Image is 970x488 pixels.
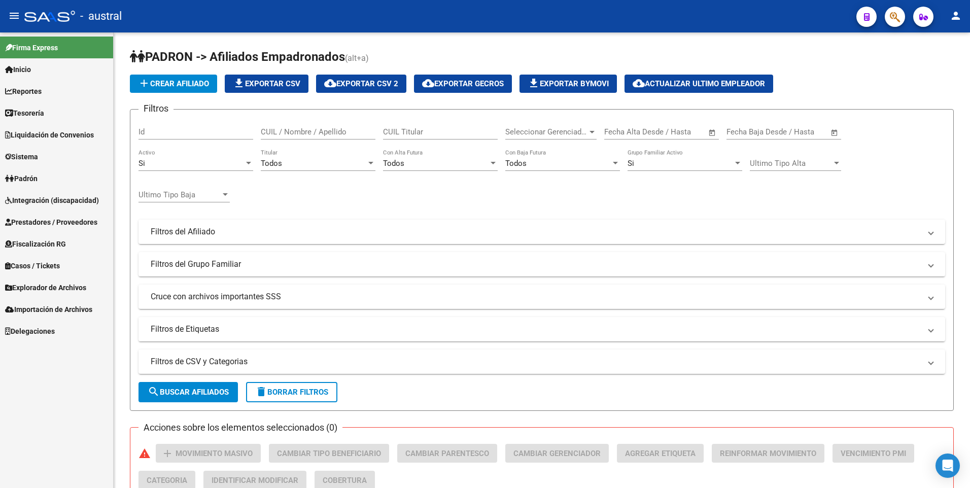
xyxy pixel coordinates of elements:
button: Open calendar [829,127,841,138]
mat-expansion-panel-header: Filtros del Grupo Familiar [138,252,945,276]
button: Exportar CSV 2 [316,75,406,93]
button: Cambiar Tipo Beneficiario [269,444,389,463]
span: Prestadores / Proveedores [5,217,97,228]
mat-icon: cloud_download [324,77,336,89]
mat-expansion-panel-header: Filtros del Afiliado [138,220,945,244]
h3: Filtros [138,101,174,116]
span: PADRON -> Afiliados Empadronados [130,50,345,64]
button: Cambiar Gerenciador [505,444,609,463]
mat-icon: add [138,77,150,89]
button: Reinformar Movimiento [712,444,824,463]
span: Inicio [5,64,31,75]
span: Importación de Archivos [5,304,92,315]
span: Cambiar Parentesco [405,449,489,458]
mat-icon: cloud_download [633,77,645,89]
span: Buscar Afiliados [148,388,229,397]
span: Todos [383,159,404,168]
span: Liquidación de Convenios [5,129,94,141]
span: Exportar Bymovi [528,79,609,88]
span: Identificar Modificar [212,476,298,485]
span: Categoria [147,476,187,485]
span: Delegaciones [5,326,55,337]
mat-icon: file_download [528,77,540,89]
mat-expansion-panel-header: Cruce con archivos importantes SSS [138,285,945,309]
input: Fecha fin [777,127,826,136]
mat-icon: delete [255,386,267,398]
button: Vencimiento PMI [833,444,914,463]
span: Tesorería [5,108,44,119]
span: Movimiento Masivo [176,449,253,458]
mat-panel-title: Cruce con archivos importantes SSS [151,291,921,302]
span: Sistema [5,151,38,162]
span: Reportes [5,86,42,97]
input: Fecha fin [654,127,704,136]
button: Crear Afiliado [130,75,217,93]
span: Actualizar ultimo Empleador [633,79,765,88]
span: Todos [505,159,527,168]
span: Si [138,159,145,168]
span: Firma Express [5,42,58,53]
span: Vencimiento PMI [841,449,906,458]
span: Exportar CSV 2 [324,79,398,88]
mat-icon: search [148,386,160,398]
input: Fecha inicio [726,127,768,136]
span: Todos [261,159,282,168]
mat-panel-title: Filtros del Afiliado [151,226,921,237]
button: Exportar CSV [225,75,308,93]
span: Cambiar Gerenciador [513,449,601,458]
mat-icon: warning [138,447,151,460]
button: Exportar GECROS [414,75,512,93]
mat-expansion-panel-header: Filtros de CSV y Categorias [138,350,945,374]
span: Agregar Etiqueta [625,449,696,458]
span: Ultimo Tipo Alta [750,159,832,168]
span: Padrón [5,173,38,184]
button: Buscar Afiliados [138,382,238,402]
input: Fecha inicio [604,127,645,136]
span: (alt+a) [345,53,369,63]
mat-icon: add [161,447,174,460]
mat-icon: file_download [233,77,245,89]
span: Reinformar Movimiento [720,449,816,458]
span: Integración (discapacidad) [5,195,99,206]
span: Fiscalización RG [5,238,66,250]
span: Exportar CSV [233,79,300,88]
h3: Acciones sobre los elementos seleccionados (0) [138,421,342,435]
button: Agregar Etiqueta [617,444,704,463]
button: Exportar Bymovi [519,75,617,93]
button: Cambiar Parentesco [397,444,497,463]
mat-icon: menu [8,10,20,22]
span: Casos / Tickets [5,260,60,271]
button: Actualizar ultimo Empleador [625,75,773,93]
mat-panel-title: Filtros de CSV y Categorias [151,356,921,367]
mat-expansion-panel-header: Filtros de Etiquetas [138,317,945,341]
button: Movimiento Masivo [156,444,261,463]
span: Explorador de Archivos [5,282,86,293]
mat-panel-title: Filtros del Grupo Familiar [151,259,921,270]
span: Ultimo Tipo Baja [138,190,221,199]
div: Open Intercom Messenger [936,454,960,478]
button: Borrar Filtros [246,382,337,402]
span: Exportar GECROS [422,79,504,88]
span: Borrar Filtros [255,388,328,397]
span: Cobertura [323,476,367,485]
span: Crear Afiliado [138,79,209,88]
span: Seleccionar Gerenciador [505,127,587,136]
span: - austral [80,5,122,27]
mat-icon: person [950,10,962,22]
mat-panel-title: Filtros de Etiquetas [151,324,921,335]
span: Si [628,159,634,168]
button: Open calendar [707,127,718,138]
span: Cambiar Tipo Beneficiario [277,449,381,458]
mat-icon: cloud_download [422,77,434,89]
